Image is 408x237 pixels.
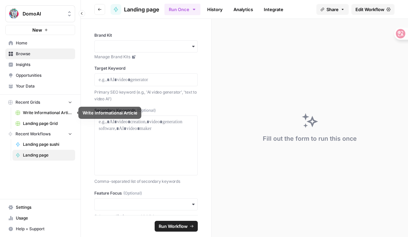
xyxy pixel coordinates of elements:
a: Insights [5,59,75,70]
button: Workspace: DomoAI [5,5,75,22]
span: Insights [16,62,72,68]
span: Help + Support [16,226,72,232]
label: Secondary Keywords [94,107,198,113]
a: Landing page sushi [12,139,75,150]
a: Home [5,38,75,48]
img: DomoAI Logo [8,8,20,20]
p: Primary SEO keyword (e.g., 'AI video generator', 'text to video AI') [94,89,198,102]
label: Target Keyword [94,65,198,71]
a: Manage Brand Kits [94,54,198,60]
a: Edit Workflow [351,4,395,15]
span: Share [326,6,339,13]
a: History [203,4,227,15]
p: Comma-separated list of secondary keywords [94,178,198,185]
span: Landing page sushi [23,141,72,147]
a: Landing page [12,150,75,161]
span: Landing page Grid [23,121,72,127]
label: Feature Focus [94,190,198,196]
a: Your Data [5,81,75,92]
button: Recent Grids [5,97,75,107]
span: Run Workflow [159,223,188,230]
p: Select specific feature to highlight [94,213,198,220]
a: Landing page [111,4,159,15]
button: Help + Support [5,224,75,234]
a: Analytics [229,4,257,15]
button: Recent Workflows [5,129,75,139]
span: Home [16,40,72,46]
span: Opportunities [16,72,72,78]
button: Run Workflow [155,221,198,232]
a: Write Informational Article [12,107,75,118]
div: Fill out the form to run this once [263,134,357,143]
button: Run Once [164,4,200,15]
span: Usage [16,215,72,221]
label: Brand Kit [94,32,198,38]
button: Share [316,4,349,15]
span: Your Data [16,83,72,89]
span: (Optional) [123,190,142,196]
a: Landing page Grid [12,118,75,129]
span: Recent Grids [15,99,40,105]
span: Landing page [124,5,159,13]
button: New [5,25,75,35]
a: Integrate [260,4,287,15]
span: DomoAI [23,10,63,17]
span: Landing page [23,152,72,158]
span: Write Informational Article [23,110,72,116]
span: Edit Workflow [355,6,384,13]
a: Settings [5,202,75,213]
span: Settings [16,204,72,210]
span: Recent Workflows [15,131,51,137]
a: Opportunities [5,70,75,81]
span: (Optional) [137,107,156,113]
span: Browse [16,51,72,57]
a: Usage [5,213,75,224]
a: Browse [5,48,75,59]
span: New [32,27,42,33]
